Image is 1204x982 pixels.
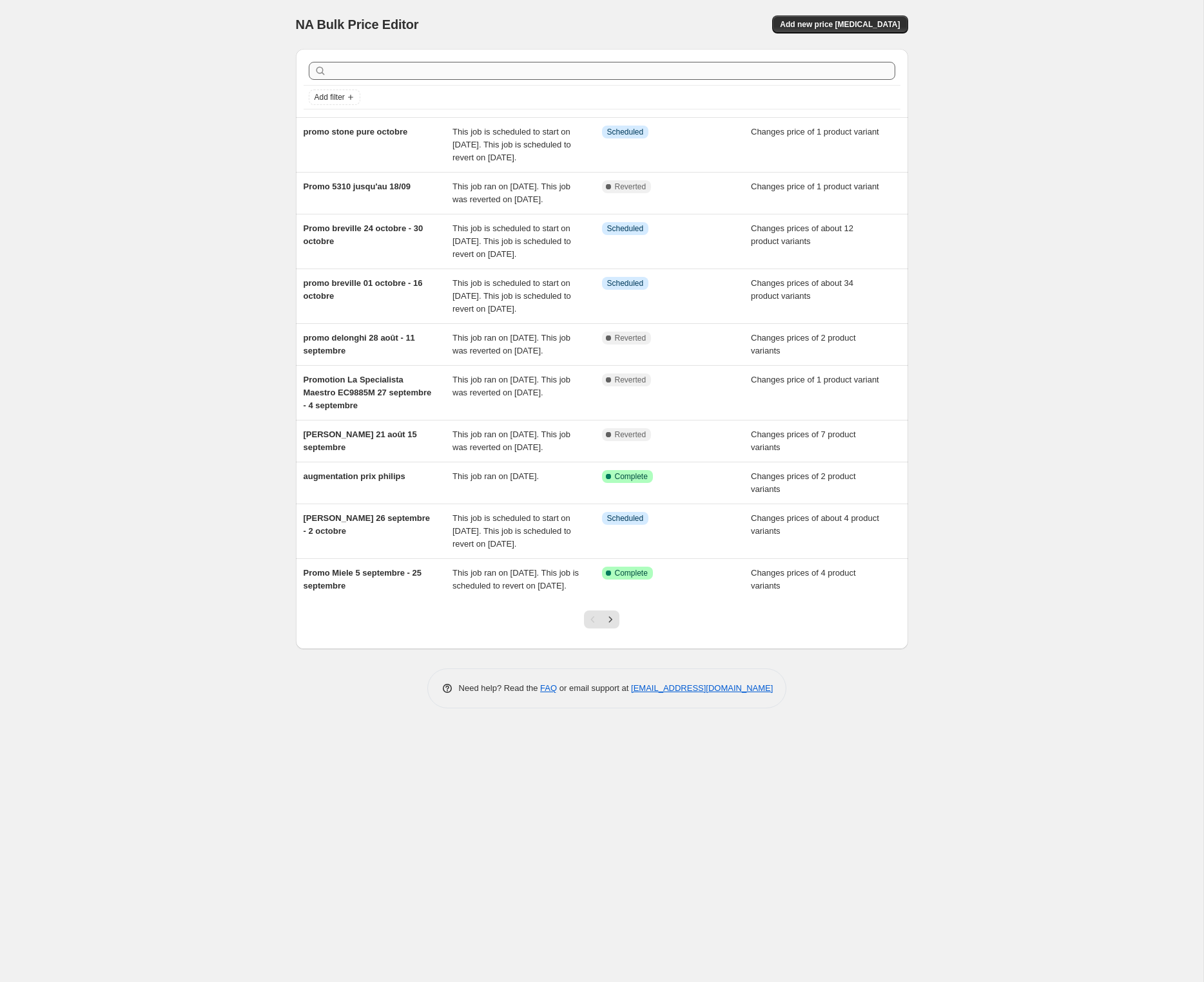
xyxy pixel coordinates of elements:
span: Scheduled [607,223,644,234]
span: Add filter [315,92,345,102]
span: Changes prices of 7 product variants [751,430,856,452]
span: Changes prices of 2 product variants [751,471,856,494]
a: [EMAIL_ADDRESS][DOMAIN_NAME] [631,683,773,693]
span: Complete [615,471,648,482]
button: Next [601,610,619,628]
span: This job ran on [DATE]. This job was reverted on [DATE]. [452,182,570,204]
span: augmentation prix philips [304,471,405,481]
span: promo delonghi 28 août - 11 septembre [304,333,415,355]
span: Changes prices of 2 product variants [751,333,856,355]
span: Changes price of 1 product variant [751,127,879,137]
span: This job ran on [DATE]. [452,471,539,481]
span: This job ran on [DATE]. This job was reverted on [DATE]. [452,430,570,452]
span: Reverted [615,375,646,385]
span: Changes price of 1 product variant [751,182,879,191]
span: This job is scheduled to start on [DATE]. This job is scheduled to revert on [DATE]. [452,127,571,162]
span: This job is scheduled to start on [DATE]. This job is scheduled to revert on [DATE]. [452,223,571,259]
span: or email support at [557,683,631,693]
span: [PERSON_NAME] 21 août 15 septembre [304,430,417,452]
button: Add new price [MEDICAL_DATA] [772,15,908,33]
span: promo breville 01 octobre - 16 octobre [304,278,423,301]
span: This job is scheduled to start on [DATE]. This job is scheduled to revert on [DATE]. [452,278,571,314]
span: This job is scheduled to start on [DATE]. This job is scheduled to revert on [DATE]. [452,513,571,549]
span: This job ran on [DATE]. This job is scheduled to revert on [DATE]. [452,568,579,590]
span: NA Bulk Price Editor [296,17,419,32]
span: Reverted [615,430,646,440]
span: Promo breville 24 octobre - 30 octobre [304,223,423,246]
span: This job ran on [DATE]. This job was reverted on [DATE]. [452,333,570,355]
span: promo stone pure octobre [304,127,408,137]
span: Reverted [615,333,646,343]
span: Add new price [MEDICAL_DATA] [780,19,900,30]
span: Complete [615,568,648,578]
span: Need help? Read the [459,683,541,693]
a: FAQ [540,683,557,693]
span: Changes prices of about 34 product variants [751,278,853,301]
nav: Pagination [584,610,619,628]
span: Changes prices of about 12 product variants [751,223,853,246]
span: Changes price of 1 product variant [751,375,879,384]
span: This job ran on [DATE]. This job was reverted on [DATE]. [452,375,570,397]
span: Promo 5310 jusqu'au 18/09 [304,182,411,191]
span: Reverted [615,182,646,192]
span: [PERSON_NAME] 26 septembre - 2 octobre [304,513,431,536]
span: Scheduled [607,127,644,137]
button: Add filter [309,90,360,105]
span: Scheduled [607,278,644,288]
span: Promo Miele 5 septembre - 25 septembre [304,568,422,590]
span: Changes prices of 4 product variants [751,568,856,590]
span: Scheduled [607,513,644,524]
span: Promotion La Specialista Maestro EC9885M 27 septembre - 4 septembre [304,375,432,410]
span: Changes prices of about 4 product variants [751,513,879,536]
